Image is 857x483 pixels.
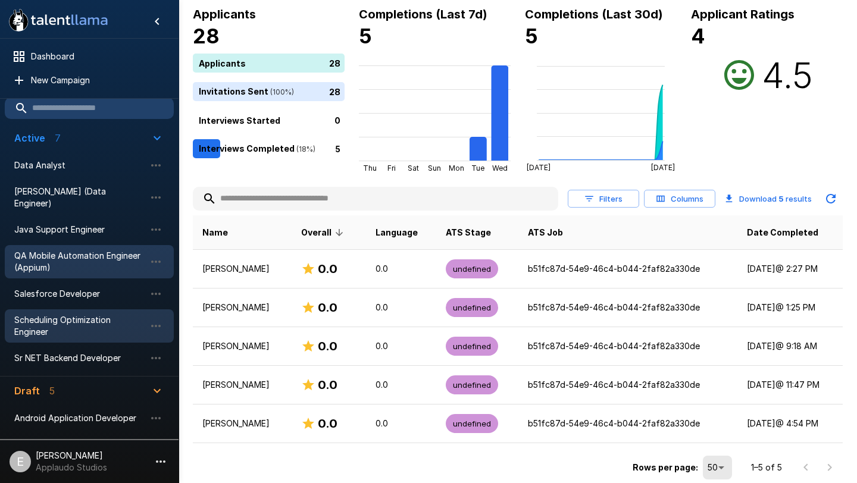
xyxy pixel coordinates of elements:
b: Applicant Ratings [691,7,795,21]
p: Rows per page: [633,462,698,473]
p: b51fc87d-54e9-46c4-b044-2faf82a330de [528,340,728,352]
p: b51fc87d-54e9-46c4-b044-2faf82a330de [528,263,728,275]
td: [DATE] @ 1:25 PM [737,288,843,327]
p: b51fc87d-54e9-46c4-b044-2faf82a330de [528,302,728,313]
td: [DATE] @ 11:47 PM [737,366,843,404]
tspan: [DATE] [527,163,551,172]
h6: 0.0 [318,337,337,356]
h6: 0.0 [318,375,337,394]
p: [PERSON_NAME] [202,418,282,429]
p: 28 [329,57,340,69]
h6: 0.0 [318,414,337,433]
p: 0 [334,114,340,126]
span: Name [202,225,228,240]
button: Updated Today - 2:42 PM [819,187,843,211]
tspan: Tue [471,164,484,172]
span: undefined [446,379,498,391]
span: undefined [446,341,498,352]
b: 4 [691,24,705,48]
button: Filters [568,190,639,208]
p: b51fc87d-54e9-46c4-b044-2faf82a330de [528,418,728,429]
b: 28 [193,24,220,48]
p: 0.0 [376,263,427,275]
span: Language [376,225,418,240]
span: ATS Stage [446,225,491,240]
b: 5 [525,24,538,48]
h2: 4.5 [762,54,813,96]
p: 0.0 [376,379,427,391]
b: Completions (Last 30d) [525,7,663,21]
p: [PERSON_NAME] [202,302,282,313]
div: 50 [703,456,732,479]
tspan: Wed [492,164,508,172]
span: undefined [446,302,498,313]
p: 0.0 [376,418,427,429]
b: Completions (Last 7d) [359,7,487,21]
h6: 0.0 [318,298,337,317]
p: b51fc87d-54e9-46c4-b044-2faf82a330de [528,379,728,391]
tspan: [DATE] [651,163,675,172]
td: [DATE] @ 2:27 PM [737,250,843,288]
td: [DATE] @ 4:54 PM [737,404,843,443]
span: undefined [446,264,498,275]
tspan: Mon [449,164,464,172]
tspan: Thu [363,164,377,172]
tspan: Fri [387,164,396,172]
tspan: Sat [408,164,419,172]
td: [DATE] @ 9:18 AM [737,327,843,366]
span: Date Completed [747,225,818,240]
p: 0.0 [376,302,427,313]
tspan: Sun [428,164,442,172]
p: 5 [335,142,340,155]
b: Applicants [193,7,256,21]
b: 5 [778,194,784,203]
button: Columns [644,190,715,208]
span: Overall [301,225,347,240]
p: 28 [329,85,340,98]
p: 1–5 of 5 [751,462,782,473]
p: [PERSON_NAME] [202,340,282,352]
p: [PERSON_NAME] [202,263,282,275]
b: 5 [359,24,372,48]
span: undefined [446,418,498,429]
p: 0.0 [376,340,427,352]
h6: 0.0 [318,259,337,278]
p: [PERSON_NAME] [202,379,282,391]
button: Download 5 results [720,187,817,211]
span: ATS Job [528,225,563,240]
